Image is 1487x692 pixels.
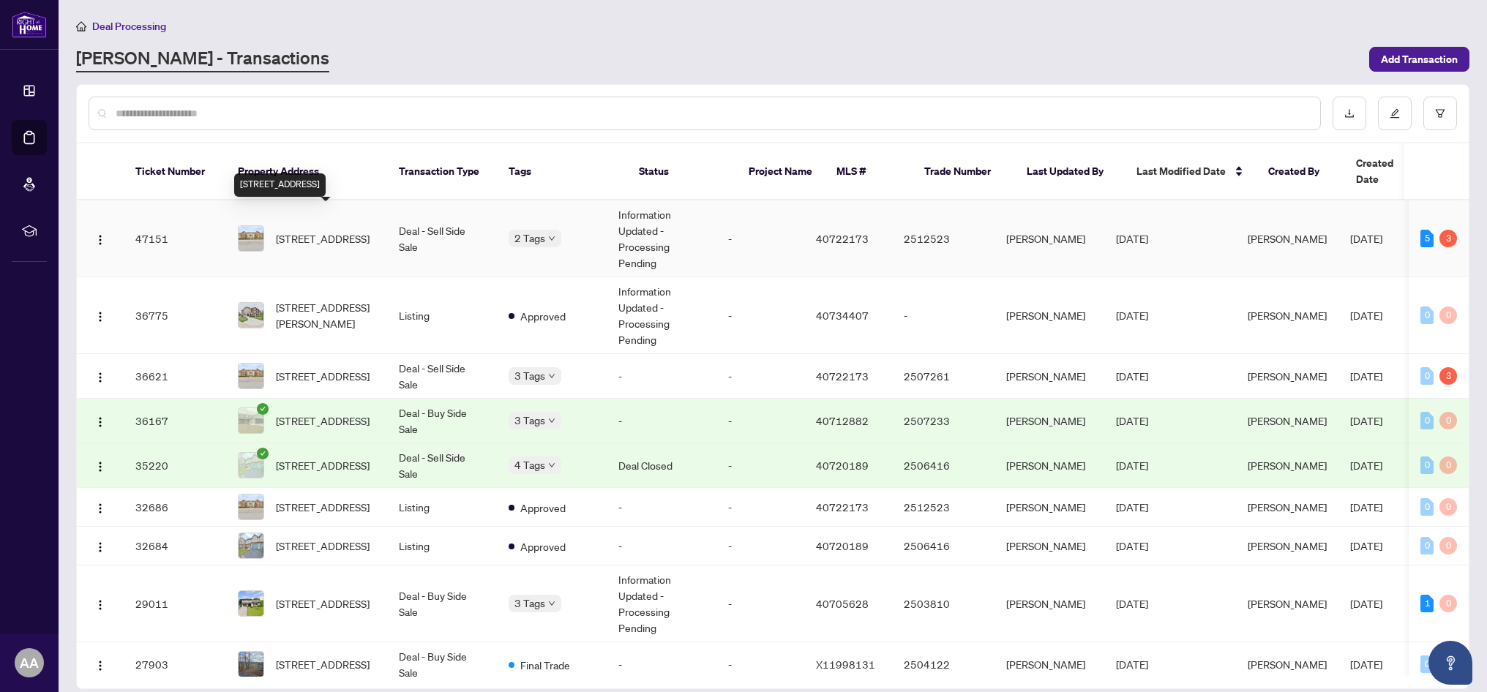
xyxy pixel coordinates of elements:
[1350,500,1382,514] span: [DATE]
[94,660,106,672] img: Logo
[514,367,545,384] span: 3 Tags
[548,462,555,469] span: down
[1344,108,1355,119] span: download
[716,277,804,354] td: -
[1378,97,1412,130] button: edit
[124,143,226,200] th: Ticket Number
[12,11,47,38] img: logo
[816,597,869,610] span: 40705628
[239,408,263,433] img: thumbnail-img
[276,595,370,612] span: [STREET_ADDRESS]
[92,20,166,33] span: Deal Processing
[94,416,106,428] img: Logo
[607,642,716,687] td: -
[1439,456,1457,474] div: 0
[1439,230,1457,247] div: 3
[20,652,39,673] span: AA
[239,226,263,251] img: thumbnail-img
[1116,414,1148,427] span: [DATE]
[1248,232,1327,245] span: [PERSON_NAME]
[257,448,269,459] span: check-circle
[607,399,716,443] td: -
[1248,539,1327,552] span: [PERSON_NAME]
[607,527,716,565] td: -
[1248,309,1327,322] span: [PERSON_NAME]
[995,488,1104,527] td: [PERSON_NAME]
[716,565,804,642] td: -
[1439,367,1457,385] div: 3
[276,413,370,429] span: [STREET_ADDRESS]
[1420,595,1434,612] div: 1
[825,143,913,200] th: MLS #
[607,488,716,527] td: -
[387,354,497,399] td: Deal - Sell Side Sale
[89,454,112,477] button: Logo
[1116,232,1148,245] span: [DATE]
[1420,230,1434,247] div: 5
[1439,306,1457,324] div: 0
[239,591,263,616] img: thumbnail-img
[239,652,263,677] img: thumbnail-img
[607,443,716,488] td: Deal Closed
[124,488,226,527] td: 32686
[276,230,370,247] span: [STREET_ADDRESS]
[816,539,869,552] span: 40720189
[1350,658,1382,671] span: [DATE]
[816,232,869,245] span: 40722173
[892,399,995,443] td: 2507233
[548,600,555,607] span: down
[520,657,570,673] span: Final Trade
[1248,500,1327,514] span: [PERSON_NAME]
[234,173,326,197] div: [STREET_ADDRESS]
[89,227,112,250] button: Logo
[1248,414,1327,427] span: [PERSON_NAME]
[913,143,1015,200] th: Trade Number
[276,538,370,554] span: [STREET_ADDRESS]
[89,495,112,519] button: Logo
[1116,500,1148,514] span: [DATE]
[1256,143,1344,200] th: Created By
[995,642,1104,687] td: [PERSON_NAME]
[276,499,370,515] span: [STREET_ADDRESS]
[276,299,375,331] span: [STREET_ADDRESS][PERSON_NAME]
[716,399,804,443] td: -
[276,457,370,473] span: [STREET_ADDRESS]
[1420,412,1434,429] div: 0
[548,235,555,242] span: down
[1439,595,1457,612] div: 0
[94,461,106,473] img: Logo
[1390,108,1400,119] span: edit
[1420,537,1434,554] div: 0
[124,443,226,488] td: 35220
[94,311,106,323] img: Logo
[1350,597,1382,610] span: [DATE]
[1420,498,1434,516] div: 0
[1015,143,1125,200] th: Last Updated By
[1344,143,1447,200] th: Created Date
[716,443,804,488] td: -
[1381,48,1458,71] span: Add Transaction
[1248,658,1327,671] span: [PERSON_NAME]
[995,200,1104,277] td: [PERSON_NAME]
[716,488,804,527] td: -
[89,364,112,388] button: Logo
[737,143,825,200] th: Project Name
[1420,367,1434,385] div: 0
[520,308,566,324] span: Approved
[1350,369,1382,383] span: [DATE]
[514,595,545,612] span: 3 Tags
[892,565,995,642] td: 2503810
[124,200,226,277] td: 47151
[124,399,226,443] td: 36167
[716,527,804,565] td: -
[239,453,263,478] img: thumbnail-img
[1248,459,1327,472] span: [PERSON_NAME]
[520,500,566,516] span: Approved
[76,21,86,31] span: home
[1116,309,1148,322] span: [DATE]
[387,143,497,200] th: Transaction Type
[94,234,106,246] img: Logo
[1248,597,1327,610] span: [PERSON_NAME]
[548,417,555,424] span: down
[1333,97,1366,130] button: download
